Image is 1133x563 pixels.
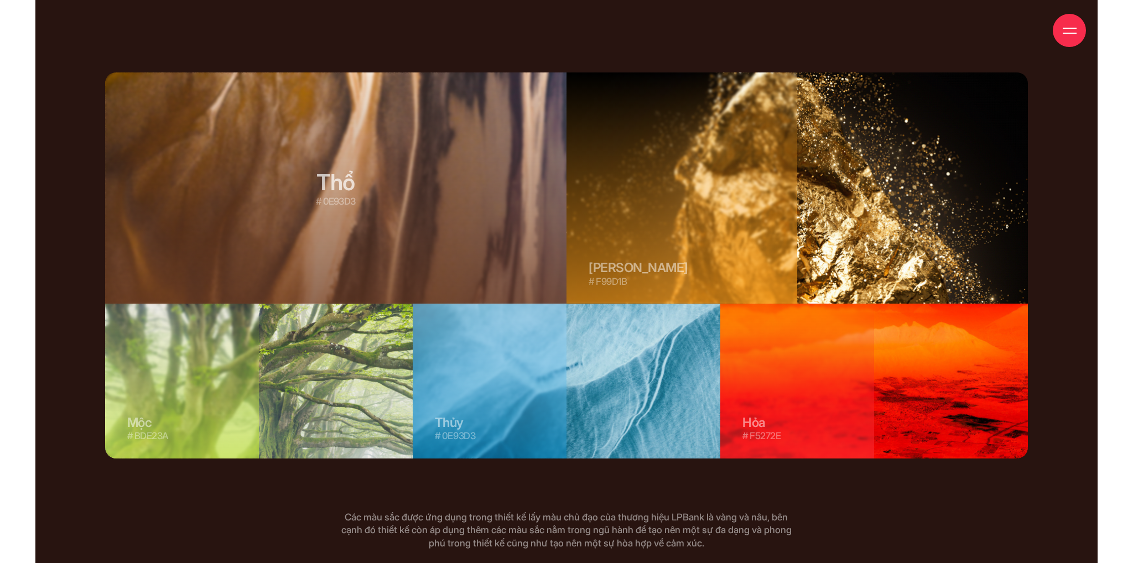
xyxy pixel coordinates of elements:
[742,415,852,442] p: Hỏa
[435,430,544,441] small: # 0E93D3
[127,430,237,441] small: # BDE23A
[742,430,852,441] small: # F5272E
[316,196,355,207] small: # 0E93D3
[127,415,237,442] p: Mộc
[589,276,775,287] small: # F99D1B
[435,415,544,442] p: Thủy
[316,169,355,207] p: Thổ
[589,260,775,287] p: [PERSON_NAME]
[339,511,794,551] p: Các màu sắc được ứng dụng trong thiết kế lấy màu chủ đạo của thương hiệu LPBank là vàng và nâu, b...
